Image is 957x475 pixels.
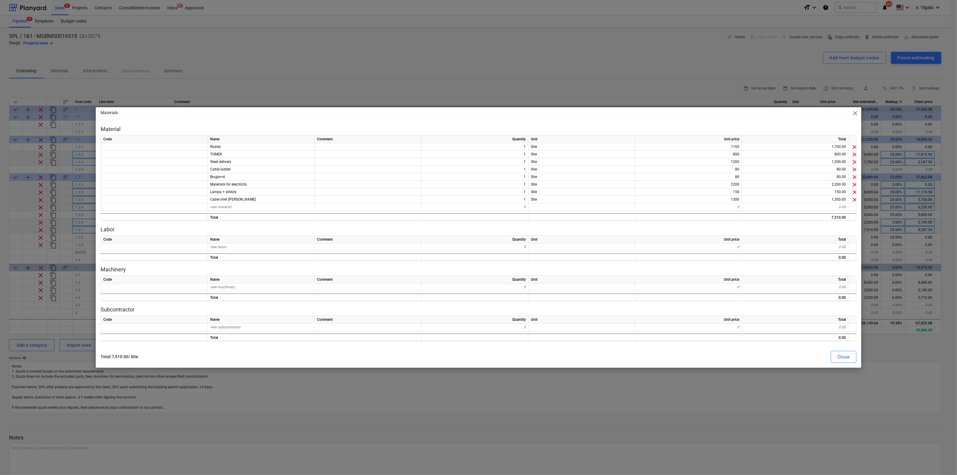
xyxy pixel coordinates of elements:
[635,166,742,173] div: 80
[101,354,482,360] p: Total : 7,510.00 / Site
[927,446,957,475] iframe: Chat Widget
[635,283,742,291] div: 0
[742,276,849,283] div: Total
[528,196,635,203] div: Site
[742,253,849,261] div: 0.00
[101,266,856,273] p: Machinery
[422,316,528,323] div: Quantity
[101,236,208,243] div: Code
[210,245,226,249] span: new labor
[635,173,742,181] div: 80
[101,136,208,143] div: Code
[528,316,635,323] div: Unit
[208,333,315,341] div: Total
[742,166,849,173] div: 80.00
[852,110,859,117] span: close
[315,316,422,323] div: Comment
[208,253,315,261] div: Total
[422,236,528,243] div: Quantity
[635,196,742,203] div: 1300
[422,136,528,143] div: Quantity
[528,136,635,143] div: Unit
[210,167,231,171] span: Cable ladder
[635,236,742,243] div: Unit price
[528,173,635,181] div: Site
[635,181,742,188] div: 2200
[851,189,858,196] span: Delete material
[528,166,635,173] div: Site
[742,173,849,181] div: 80.00
[422,166,528,173] div: 1
[635,158,742,166] div: 1200
[742,333,849,341] div: 0.00
[851,181,858,188] span: Delete material
[742,316,849,323] div: Total
[210,145,221,149] span: Roxtec
[742,158,849,166] div: 1,200.00
[210,175,226,179] span: Bruģis+sl.
[210,197,256,202] span: Cable inlet LEMP
[837,353,850,361] div: Close
[635,243,742,251] div: 0
[422,276,528,283] div: Quantity
[101,226,856,233] p: Labor
[742,236,849,243] div: Total
[208,236,315,243] div: Name
[635,188,742,196] div: 150
[210,205,231,209] span: new material
[742,283,849,291] div: 0.00
[422,173,528,181] div: 1
[208,136,315,143] div: Name
[422,181,528,188] div: 1
[742,151,849,158] div: 800.00
[101,276,208,283] div: Code
[422,323,528,331] div: 0
[101,316,208,323] div: Code
[208,316,315,323] div: Name
[210,160,231,164] span: Steel delivery
[851,166,858,173] span: Delete material
[742,136,849,143] div: Total
[635,143,742,151] div: 1700
[210,285,235,289] span: new machinery
[635,136,742,143] div: Unit price
[210,182,247,186] span: Materials for electricity
[315,136,422,143] div: Comment
[422,151,528,158] div: 1
[742,243,849,251] div: 0.00
[635,316,742,323] div: Unit price
[742,213,849,221] div: 7,510.00
[742,143,849,151] div: 1,700.00
[422,196,528,203] div: 1
[210,152,222,156] span: TOMEK
[851,196,858,203] span: Delete material
[851,173,858,181] span: Delete material
[635,276,742,283] div: Unit price
[210,190,236,194] span: Lampa + slēdzis
[101,306,856,313] p: Subcontractor
[528,188,635,196] div: Site
[422,243,528,251] div: 0
[851,151,858,158] span: Delete material
[315,236,422,243] div: Comment
[101,110,118,116] p: Materials
[635,203,742,211] div: 0
[315,276,422,283] div: Comment
[422,158,528,166] div: 1
[422,203,528,211] div: 0
[635,323,742,331] div: 0
[528,181,635,188] div: Site
[742,323,849,331] div: 0.00
[742,181,849,188] div: 2,200.00
[528,276,635,283] div: Unit
[528,143,635,151] div: Site
[528,236,635,243] div: Unit
[742,188,849,196] div: 150.00
[528,158,635,166] div: Site
[422,283,528,291] div: 0
[208,293,315,301] div: Total
[422,143,528,151] div: 1
[422,188,528,196] div: 1
[851,143,858,151] span: Delete material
